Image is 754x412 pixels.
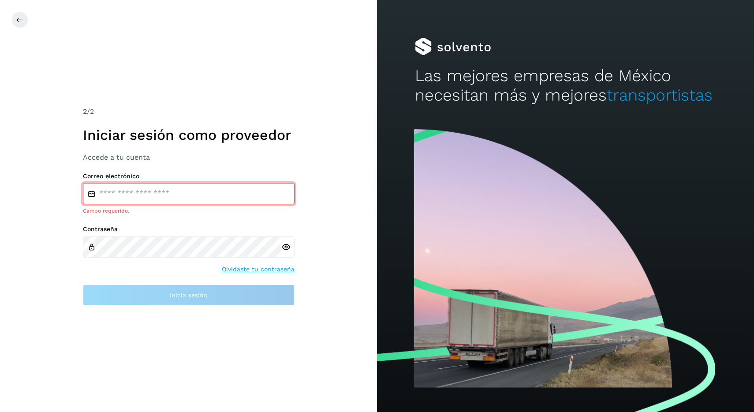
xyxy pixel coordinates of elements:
[83,225,295,233] label: Contraseña
[83,106,295,117] div: /2
[607,86,713,105] span: transportistas
[83,285,295,306] button: Inicia sesión
[83,127,295,143] h1: Iniciar sesión como proveedor
[222,265,295,274] a: Olvidaste tu contraseña
[83,153,295,161] h3: Accede a tu cuenta
[170,292,207,298] span: Inicia sesión
[83,207,295,215] div: Campo requerido.
[415,66,717,105] h2: Las mejores empresas de México necesitan más y mejores
[83,107,87,116] span: 2
[83,172,295,180] label: Correo electrónico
